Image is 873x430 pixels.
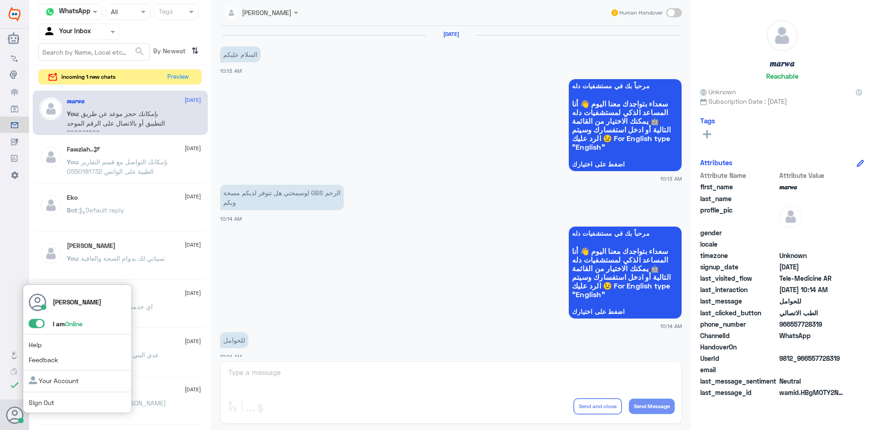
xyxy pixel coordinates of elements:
span: null [779,239,845,249]
p: 2/9/2025, 10:13 AM [220,46,261,62]
input: Search by Name, Local etc… [39,44,149,60]
span: : Default reply [77,206,124,214]
img: defaultAdmin.png [779,205,802,228]
span: مرحباً بك في مستشفيات دله [572,82,678,90]
span: 2 [779,331,845,340]
img: yourInbox.svg [43,25,57,39]
a: Help [29,341,42,349]
span: Tele-Medicine AR [779,273,845,283]
span: [DATE] [185,385,201,394]
p: 2/9/2025, 10:14 AM [220,185,344,210]
span: : تمنياتي لك بدوام الصحة والعافية [78,254,165,262]
h5: Fawziah..🕊 [67,146,100,153]
span: last_name [700,194,778,203]
span: 9812_966557728319 [779,354,845,363]
span: first_name [700,182,778,192]
span: Unknown [700,87,736,96]
span: [DATE] [185,241,201,249]
span: I am [53,320,83,328]
h5: Eko [67,194,78,202]
span: Human Handover [619,9,663,17]
span: ChannelId [700,331,778,340]
p: 2/9/2025, 10:14 AM [220,332,248,348]
span: Bot [67,206,77,214]
span: UserId [700,354,778,363]
span: Attribute Value [779,171,845,180]
img: Widebot Logo [9,7,20,21]
span: last_visited_flow [700,273,778,283]
span: phone_number [700,319,778,329]
span: 10:14 AM [660,322,682,330]
span: [DATE] [185,96,201,104]
img: defaultAdmin.png [767,20,798,51]
img: whatsapp.png [43,5,57,19]
span: 0 [779,376,845,386]
h5: 𝒎𝒂𝒓𝒘𝒂 [770,58,795,69]
span: Subscription Date : [DATE] [700,96,864,106]
span: null [779,342,845,352]
span: Online [65,320,83,328]
span: 2025-09-02T07:13:55.844Z [779,262,845,272]
span: مرحباً بك في مستشفيات دله [572,230,678,237]
span: للحوامل [779,296,845,306]
span: 𝒎𝒂𝒓𝒘𝒂 [779,182,845,192]
span: last_interaction [700,285,778,294]
span: incoming 1 new chats [61,73,115,81]
span: 2025-09-02T07:14:46.427Z [779,285,845,294]
span: 10:14 AM [220,354,242,359]
h5: Mohammed ALRASHED [67,242,115,250]
span: 10:13 AM [220,68,242,74]
span: locale [700,239,778,249]
span: timezone [700,251,778,260]
span: [DATE] [185,289,201,297]
span: سعداء بتواجدك معنا اليوم 👋 أنا المساعد الذكي لمستشفيات دله 🤖 يمكنك الاختيار من القائمة التالية أو... [572,247,678,298]
span: : بإمكانك التواصل مع قسم التقارير الطبية على الواتس 0550181732 [67,158,168,175]
img: defaultAdmin.png [40,242,62,265]
a: Your Account [29,377,79,384]
span: By Newest [150,43,188,61]
i: ⇅ [191,43,199,58]
span: profile_pic [700,205,778,226]
span: gender [700,228,778,238]
button: Avatar [6,406,23,424]
span: last_clicked_button [700,308,778,318]
button: Send and close [573,398,622,415]
span: You [67,158,78,166]
span: HandoverOn [700,342,778,352]
p: [PERSON_NAME] [53,297,101,307]
img: defaultAdmin.png [40,97,62,120]
a: Sign Out [29,399,54,406]
span: 10:13 AM [660,175,682,182]
span: سعداء بتواجدك معنا اليوم 👋 أنا المساعد الذكي لمستشفيات دله 🤖 يمكنك الاختيار من القائمة التالية أو... [572,99,678,151]
a: Feedback [29,356,58,364]
img: defaultAdmin.png [40,146,62,168]
span: You [67,110,78,117]
h6: [DATE] [426,31,476,37]
h6: Reachable [766,72,798,80]
span: last_message_sentiment [700,376,778,386]
i: check [9,379,20,390]
span: 966557728319 [779,319,845,329]
span: signup_date [700,262,778,272]
span: null [779,228,845,238]
span: [DATE] [185,337,201,345]
button: Send Message [629,399,675,414]
h6: Tags [700,116,715,125]
span: : بإمكانك حجز موعد عن طريق التطبيق أو بالاتصال على الرقم الموحد 920012222 [67,110,165,137]
span: last_message [700,296,778,306]
h5: 𝒎𝒂𝒓𝒘𝒂 [67,97,85,105]
span: 10:14 AM [220,216,242,222]
button: search [134,44,145,59]
div: Tags [157,6,173,18]
span: last_message_id [700,388,778,397]
span: الطب الاتصالي [779,308,845,318]
span: wamid.HBgMOTY2NTU3NzI4MzE5FQIAEhgUM0E5RTVFNEQyREI4NEEyRjZEN0MA [779,388,845,397]
span: Unknown [779,251,845,260]
span: email [700,365,778,374]
span: اضغط على اختيارك [572,308,678,315]
span: [DATE] [185,144,201,152]
span: You [67,254,78,262]
span: [DATE] [185,192,201,201]
button: Preview [163,70,192,85]
span: Attribute Name [700,171,778,180]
